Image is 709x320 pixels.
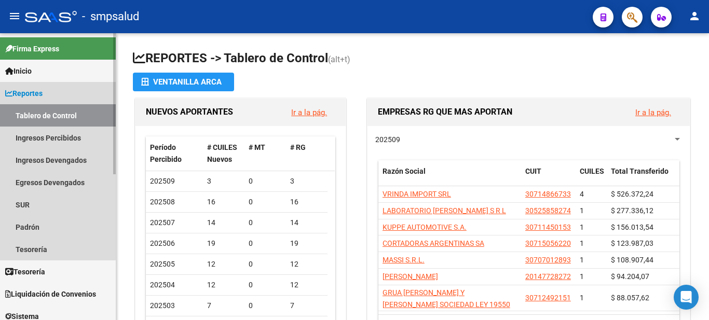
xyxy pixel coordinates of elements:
datatable-header-cell: # RG [286,136,328,171]
div: 0 [249,279,282,291]
div: 0 [249,258,282,270]
div: Ventanilla ARCA [141,73,226,91]
span: 1 [580,272,584,281]
span: 202507 [150,218,175,227]
div: Open Intercom Messenger [674,285,699,310]
span: VRINDA IMPORT SRL [383,190,451,198]
span: Reportes [5,88,43,99]
span: 20147728272 [525,272,571,281]
span: $ 277.336,12 [611,206,653,215]
span: NUEVOS APORTANTES [146,107,233,117]
div: 0 [249,196,282,208]
span: 202503 [150,301,175,310]
span: LABORATORIO [PERSON_NAME] S R L [383,206,506,215]
datatable-header-cell: # MT [244,136,286,171]
h1: REPORTES -> Tablero de Control [133,50,692,68]
div: 14 [207,217,240,229]
span: CUIT [525,167,541,175]
a: Ir a la pág. [291,108,327,117]
span: MASSI S.R.L. [383,256,425,264]
button: Ir a la pág. [627,103,679,122]
mat-icon: menu [8,10,21,22]
span: 1 [580,294,584,302]
span: # CUILES Nuevos [207,143,237,163]
span: Inicio [5,65,32,77]
div: 0 [249,300,282,312]
span: - smpsalud [82,5,139,28]
datatable-header-cell: CUIT [521,160,576,194]
a: Ir a la pág. [635,108,671,117]
span: Total Transferido [611,167,669,175]
div: 12 [290,279,323,291]
datatable-header-cell: Total Transferido [607,160,679,194]
span: 202508 [150,198,175,206]
div: 14 [290,217,323,229]
span: $ 123.987,03 [611,239,653,247]
datatable-header-cell: CUILES [576,160,607,194]
span: $ 94.204,07 [611,272,649,281]
span: 1 [580,223,584,231]
div: 16 [290,196,323,208]
datatable-header-cell: Razón Social [378,160,521,194]
span: Tesorería [5,266,45,277]
div: 12 [207,258,240,270]
span: # RG [290,143,306,151]
span: 30711450153 [525,223,571,231]
span: 1 [580,239,584,247]
div: 19 [290,238,323,249]
span: [PERSON_NAME] [383,272,438,281]
span: CORTADORAS ARGENTINAS SA [383,239,484,247]
div: 7 [207,300,240,312]
span: 30712492151 [525,294,571,302]
div: 12 [207,279,240,291]
div: 16 [207,196,240,208]
span: EMPRESAS RG QUE MAS APORTAN [378,107,512,117]
div: 3 [207,175,240,187]
button: Ventanilla ARCA [133,73,234,91]
span: 202504 [150,281,175,289]
span: KUPPE AUTOMOTIVE S.A. [383,223,467,231]
div: 0 [249,238,282,249]
span: $ 156.013,54 [611,223,653,231]
span: 30714866733 [525,190,571,198]
span: 30707012893 [525,256,571,264]
datatable-header-cell: Período Percibido [146,136,203,171]
span: 4 [580,190,584,198]
span: 202509 [150,177,175,185]
span: 1 [580,256,584,264]
span: 202509 [375,135,400,144]
div: 0 [249,175,282,187]
span: 1 [580,206,584,215]
span: CUILES [580,167,604,175]
span: # MT [249,143,265,151]
div: 0 [249,217,282,229]
mat-icon: person [688,10,701,22]
span: Razón Social [383,167,426,175]
div: 19 [207,238,240,249]
span: $ 88.057,62 [611,294,649,302]
span: 202506 [150,239,175,247]
span: 202505 [150,260,175,268]
span: $ 108.907,44 [611,256,653,264]
span: Liquidación de Convenios [5,288,96,300]
datatable-header-cell: # CUILES Nuevos [203,136,244,171]
span: 30525858274 [525,206,571,215]
button: Ir a la pág. [283,103,335,122]
span: 30715056220 [525,239,571,247]
div: 3 [290,175,323,187]
div: 7 [290,300,323,312]
span: Firma Express [5,43,59,54]
span: Período Percibido [150,143,182,163]
div: 12 [290,258,323,270]
span: $ 526.372,24 [611,190,653,198]
span: (alt+t) [328,54,350,64]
